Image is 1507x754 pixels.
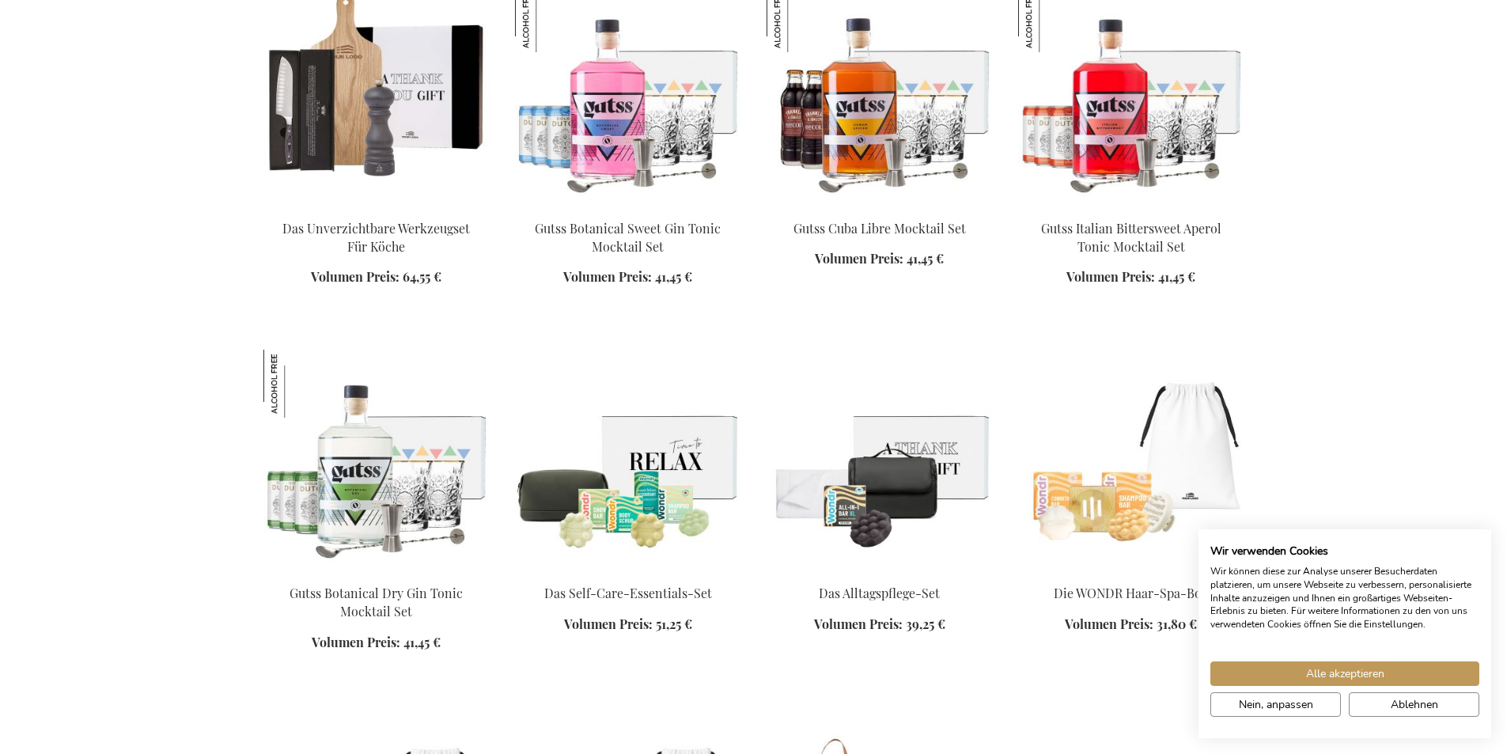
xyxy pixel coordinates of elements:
[1210,565,1479,631] p: Wir können diese zur Analyse unserer Besucherdaten platzieren, um unsere Webseite zu verbessern, ...
[564,616,653,632] span: Volumen Preis:
[544,585,712,601] a: Das Self-Care-Essentials-Set
[1066,268,1195,286] a: Volumen Preis: 41,45 €
[655,268,692,285] span: 41,45 €
[814,616,945,634] a: Volumen Preis: 39,25 €
[1158,268,1195,285] span: 41,45 €
[767,350,993,571] img: The Everyday Care Kit
[1210,661,1479,686] button: Akzeptieren Sie alle cookies
[819,585,940,601] a: Das Alltagspflege-Set
[815,250,944,268] a: Volumen Preis: 41,45 €
[656,616,692,632] span: 51,25 €
[312,634,441,652] a: Volumen Preis: 41,45 €
[515,199,741,214] a: Gutss Botanical Sweet Gin Tonic Mocktail Set Gutss Botanical Sweet Gin Tonic Mocktail Set
[535,220,721,255] a: Gutss Botanical Sweet Gin Tonic Mocktail Set
[564,616,692,634] a: Volumen Preis: 51,25 €
[311,268,441,286] a: Volumen Preis: 64,55 €
[263,350,331,418] img: Gutss Botanical Dry Gin Tonic Mocktail Set
[1054,585,1208,601] a: Die WONDR Haar-Spa-Box
[263,565,490,580] a: Gutss Botanical Dry Gin Tonic Mocktail Set Gutss Botanical Dry Gin Tonic Mocktail Set
[1210,692,1341,717] button: cookie Einstellungen anpassen
[814,616,903,632] span: Volumen Preis:
[1041,220,1221,255] a: Gutss Italian Bittersweet Aperol Tonic Mocktail Set
[1065,616,1153,632] span: Volumen Preis:
[1210,544,1479,559] h2: Wir verwenden Cookies
[1065,616,1197,634] a: Volumen Preis: 31,80 €
[793,220,966,237] a: Gutss Cuba Libre Mocktail Set
[1349,692,1479,717] button: Alle verweigern cookies
[515,350,741,571] img: The Self-Care Essentials Set
[815,250,903,267] span: Volumen Preis:
[263,350,490,571] img: Gutss Botanical Dry Gin Tonic Mocktail Set
[767,565,993,580] a: The Everyday Care Kit
[767,199,993,214] a: Gutss Cuba Libre Mocktail Set Gutss Cuba Libre Mocktail Set
[906,616,945,632] span: 39,25 €
[311,268,399,285] span: Volumen Preis:
[563,268,692,286] a: Volumen Preis: 41,45 €
[1391,696,1438,713] span: Ablehnen
[282,220,470,255] a: Das Unverzichtbare Werkzeugset Für Köche
[1018,350,1244,571] img: The WONDR Hair Spa Box
[403,268,441,285] span: 64,55 €
[290,585,463,619] a: Gutss Botanical Dry Gin Tonic Mocktail Set
[1306,665,1384,682] span: Alle akzeptieren
[1018,199,1244,214] a: Gutss Italian Bittersweet Aperol Tonic Mocktail Set Gutss Italian Bittersweet Aperol Tonic Mockta...
[563,268,652,285] span: Volumen Preis:
[1239,696,1313,713] span: Nein, anpassen
[907,250,944,267] span: 41,45 €
[515,565,741,580] a: The Self-Care Essentials Set
[1018,565,1244,580] a: The WONDR Hair Spa Box
[1066,268,1155,285] span: Volumen Preis:
[263,199,490,214] a: Das Unverzichtbare Werkzeugset Für Köche
[403,634,441,650] span: 41,45 €
[312,634,400,650] span: Volumen Preis:
[1157,616,1197,632] span: 31,80 €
